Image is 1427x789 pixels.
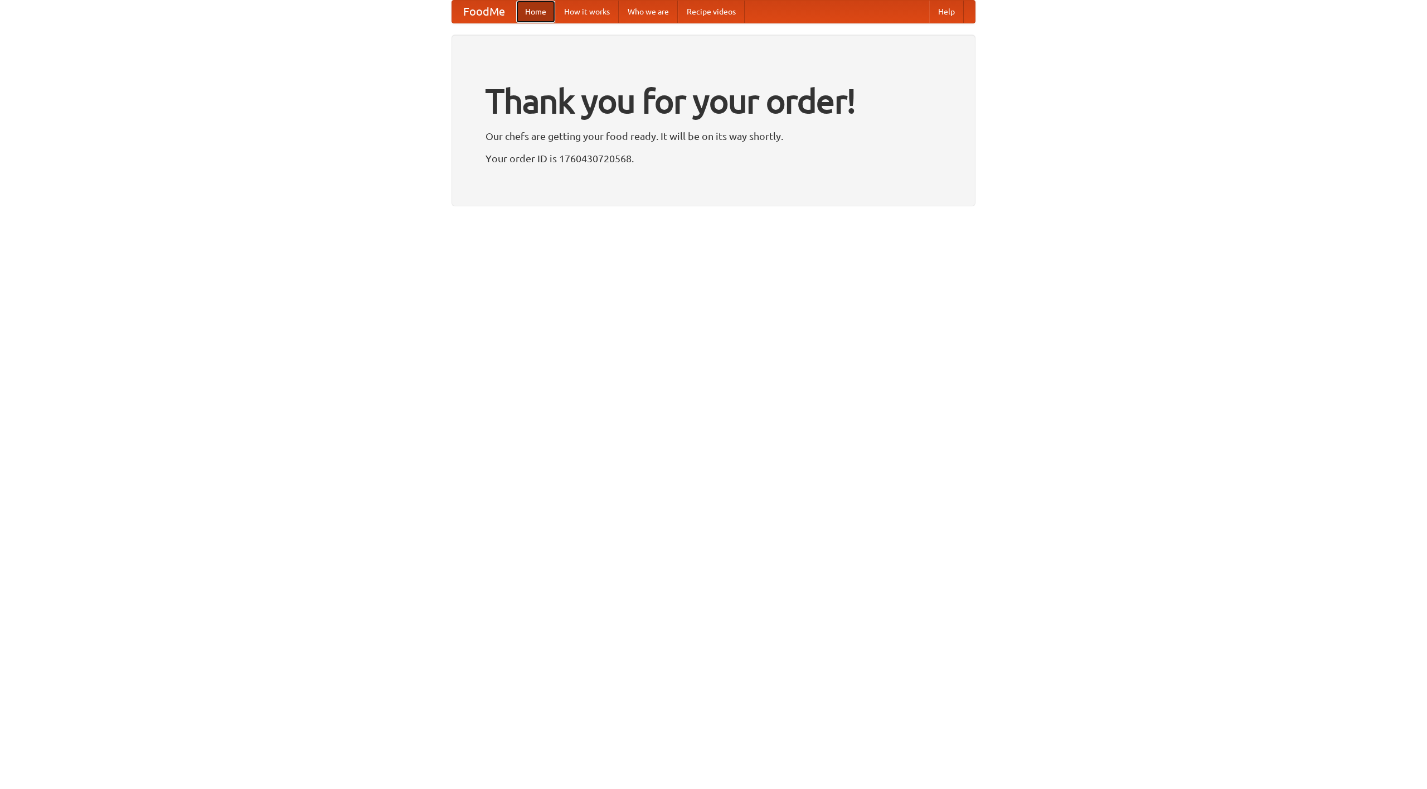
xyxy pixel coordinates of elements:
[486,150,941,167] p: Your order ID is 1760430720568.
[486,128,941,144] p: Our chefs are getting your food ready. It will be on its way shortly.
[452,1,516,23] a: FoodMe
[678,1,745,23] a: Recipe videos
[516,1,555,23] a: Home
[929,1,964,23] a: Help
[619,1,678,23] a: Who we are
[486,74,941,128] h1: Thank you for your order!
[555,1,619,23] a: How it works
